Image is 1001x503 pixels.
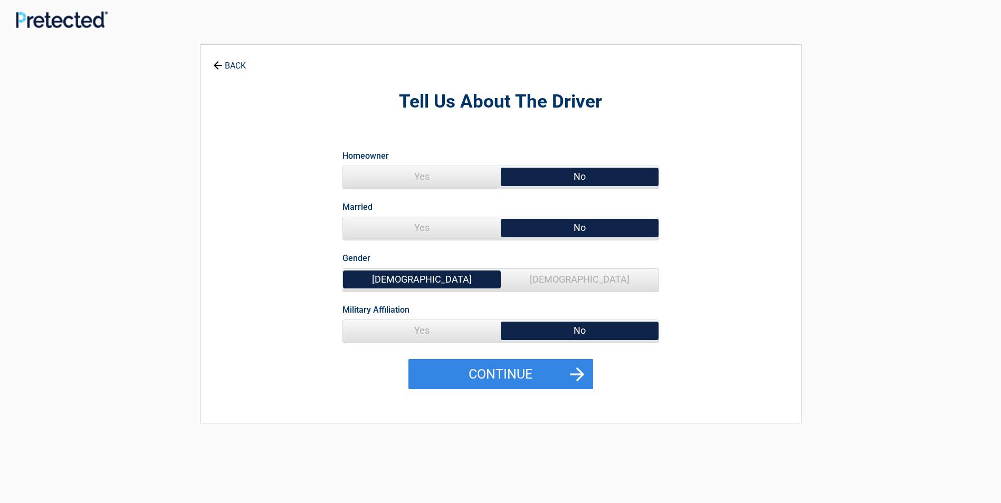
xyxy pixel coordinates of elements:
span: No [501,217,659,238]
span: Yes [343,320,501,341]
button: Continue [408,359,593,390]
span: No [501,320,659,341]
label: Military Affiliation [342,303,409,317]
span: Yes [343,217,501,238]
label: Married [342,200,373,214]
label: Gender [342,251,370,265]
span: [DEMOGRAPHIC_DATA] [501,269,659,290]
span: [DEMOGRAPHIC_DATA] [343,269,501,290]
label: Homeowner [342,149,389,163]
span: No [501,166,659,187]
img: Main Logo [16,11,108,27]
a: BACK [211,52,248,70]
h2: Tell Us About The Driver [259,90,743,114]
span: Yes [343,166,501,187]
